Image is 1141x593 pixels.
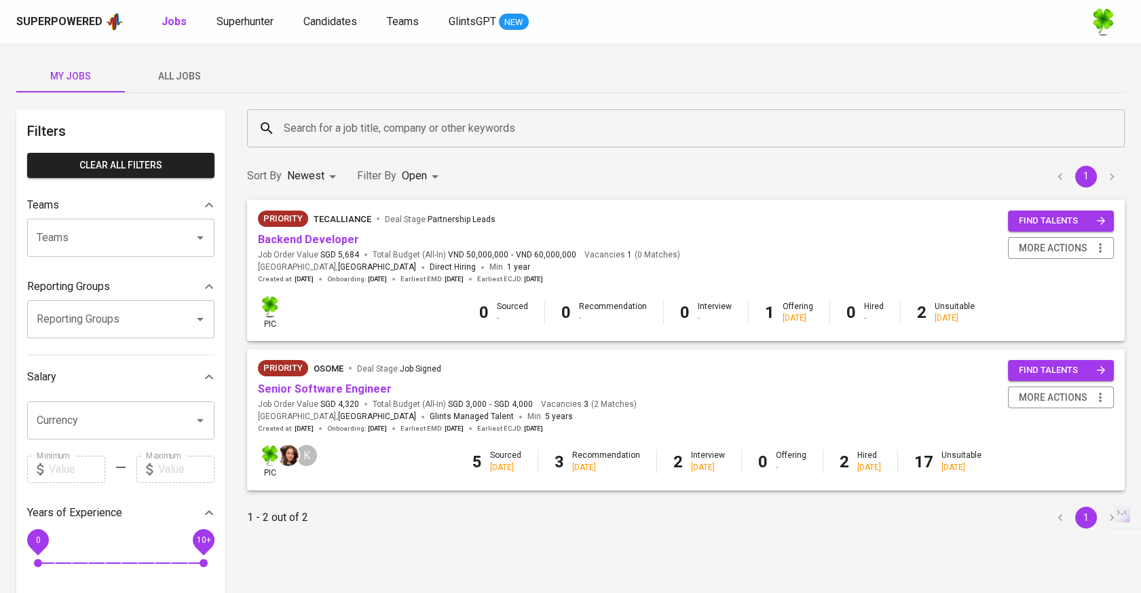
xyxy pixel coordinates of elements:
[857,462,881,473] div: [DATE]
[527,412,573,421] span: Min.
[1019,389,1087,406] span: more actions
[776,450,806,473] div: Offering
[479,303,489,322] b: 0
[477,424,543,433] span: Earliest ECJD :
[402,164,443,189] div: Open
[758,452,768,471] b: 0
[1089,8,1117,35] img: f9493b8c-82b8-4f41-8722-f5d69bb1b761.jpg
[698,312,732,324] div: -
[783,301,813,324] div: Offering
[287,164,341,189] div: Newest
[16,12,124,32] a: Superpoweredapp logo
[338,410,416,424] span: [GEOGRAPHIC_DATA]
[295,444,318,467] div: K
[105,12,124,32] img: app logo
[497,312,528,324] div: -
[35,535,40,544] span: 0
[935,301,975,324] div: Unsuitable
[449,15,496,28] span: GlintsGPT
[259,445,280,466] img: f9493b8c-82b8-4f41-8722-f5d69bb1b761.jpg
[387,14,422,31] a: Teams
[303,15,357,28] span: Candidates
[400,424,464,433] span: Earliest EMD :
[191,310,210,329] button: Open
[680,303,690,322] b: 0
[402,169,427,182] span: Open
[541,399,637,410] span: Vacancies ( 2 Matches )
[1019,213,1106,229] span: find talents
[445,274,464,284] span: [DATE]
[1019,240,1087,257] span: more actions
[387,15,419,28] span: Teams
[327,274,387,284] span: Onboarding :
[864,301,884,324] div: Hired
[776,462,806,473] div: -
[572,450,640,473] div: Recommendation
[258,382,392,395] a: Senior Software Engineer
[561,303,571,322] b: 0
[698,301,732,324] div: Interview
[857,450,881,473] div: Hired
[524,424,543,433] span: [DATE]
[24,68,117,85] span: My Jobs
[373,399,533,410] span: Total Budget (All-In)
[691,450,725,473] div: Interview
[27,363,214,391] div: Salary
[846,303,856,322] b: 0
[489,262,530,272] span: Min.
[490,462,521,473] div: [DATE]
[27,120,214,142] h6: Filters
[158,456,214,483] input: Value
[196,535,210,544] span: 10+
[673,452,683,471] b: 2
[448,399,487,410] span: SGD 3,000
[1047,507,1125,528] nav: pagination navigation
[449,14,529,31] a: GlintsGPT NEW
[430,412,514,421] span: Glints Managed Talent
[162,14,189,31] a: Jobs
[133,68,225,85] span: All Jobs
[258,212,308,226] span: Priority
[368,274,387,284] span: [DATE]
[259,296,280,317] img: f9493b8c-82b8-4f41-8722-f5d69bb1b761.jpg
[428,215,495,224] span: Partnership Leads
[941,462,981,473] div: [DATE]
[314,363,343,374] span: Osome
[27,153,214,178] button: Clear All filters
[400,364,441,374] span: Job Signed
[287,168,324,184] p: Newest
[385,215,495,224] span: Deal Stage :
[258,424,314,433] span: Created at :
[1075,166,1097,187] button: page 1
[935,312,975,324] div: [DATE]
[490,450,521,473] div: Sourced
[368,424,387,433] span: [DATE]
[258,249,359,261] span: Job Order Value
[917,303,927,322] b: 2
[258,233,359,246] a: Backend Developer
[27,369,56,385] p: Salary
[1008,387,1114,409] button: more actions
[545,412,573,421] span: 5 years
[295,424,314,433] span: [DATE]
[314,214,371,224] span: TecAlliance
[27,273,214,300] div: Reporting Groups
[217,15,274,28] span: Superhunter
[27,499,214,526] div: Years of Experience
[445,424,464,433] span: [DATE]
[840,452,849,471] b: 2
[38,157,204,174] span: Clear All filters
[584,249,680,261] span: Vacancies ( 0 Matches )
[477,274,543,284] span: Earliest ECJD :
[1008,360,1114,381] button: find talents
[691,462,725,473] div: [DATE]
[864,312,884,324] div: -
[295,274,314,284] span: [DATE]
[400,274,464,284] span: Earliest EMD :
[357,364,441,374] span: Deal Stage :
[1008,211,1114,232] button: find talents
[448,249,508,261] span: VND 50,000,000
[27,197,59,213] p: Teams
[524,274,543,284] span: [DATE]
[258,261,416,274] span: [GEOGRAPHIC_DATA] ,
